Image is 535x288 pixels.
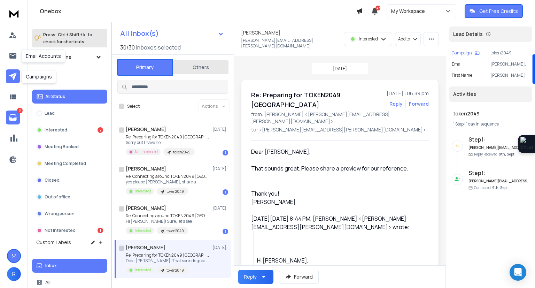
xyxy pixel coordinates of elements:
p: Lead [45,111,55,116]
div: [DATE][DATE] 8:44 PM, [PERSON_NAME] <[PERSON_NAME][EMAIL_ADDRESS][PERSON_NAME][DOMAIN_NAME]> wrote: [251,214,423,231]
button: Others [173,60,228,75]
p: to: <[PERSON_NAME][EMAIL_ADDRESS][PERSON_NAME][DOMAIN_NAME]> [251,126,429,133]
button: Not Interested1 [32,223,107,237]
h6: Step 1 : [468,135,529,144]
button: Reply [238,270,273,284]
div: Campaigns [21,70,56,83]
img: logo [7,7,21,20]
p: [DATE] [212,245,228,250]
div: Dear [PERSON_NAME], [251,147,423,156]
span: Ctrl + Shift + k [57,31,86,39]
p: token2049 [166,189,184,194]
span: 1 Step [453,121,464,127]
button: All Campaigns [32,50,107,64]
div: Hi [PERSON_NAME], [257,256,423,265]
label: Select [127,104,140,109]
div: 1 [223,189,228,195]
button: All Status [32,90,107,104]
p: Interested [135,228,151,233]
img: Extension Icon [520,137,533,151]
span: 9th, Sept [492,185,508,190]
p: [PERSON_NAME] [490,73,529,78]
p: Reply Received [474,152,514,157]
p: [DATE] [212,166,228,172]
p: [DATE] : 06:39 pm [387,90,429,97]
p: [DATE] [333,66,347,71]
button: All Inbox(s) [115,26,230,40]
p: token2049 [173,150,191,155]
div: Activities [449,86,532,102]
p: Contacted [474,185,508,190]
h1: [PERSON_NAME] [241,29,280,36]
p: token2049 [166,268,184,273]
button: Primary [117,59,173,76]
p: Sorry but I have no [126,140,209,145]
p: Not Interested [45,228,76,233]
button: Out of office [32,190,107,204]
h1: Re: Preparing for TOKEN2049 [GEOGRAPHIC_DATA] [251,90,382,109]
p: My Workspace [391,8,428,15]
h6: [PERSON_NAME][EMAIL_ADDRESS][PERSON_NAME][DOMAIN_NAME] [468,145,529,150]
p: Meeting Booked [45,144,79,150]
h3: Inboxes selected [136,43,181,52]
h1: [PERSON_NAME] [126,244,165,251]
h1: All Inbox(s) [120,30,159,37]
h1: [PERSON_NAME] [126,165,166,172]
p: token2049 [490,50,529,56]
div: 1 [223,150,228,156]
p: from: [PERSON_NAME] <[PERSON_NAME][EMAIL_ADDRESS][PERSON_NAME][DOMAIN_NAME]> [251,111,429,125]
h6: Step 1 : [468,169,529,177]
p: Interested [135,189,151,194]
h1: Onebox [40,7,356,15]
p: Interested [45,127,67,133]
p: Not Interested [135,149,158,154]
p: Dear [PERSON_NAME], That sounds great. [126,258,209,264]
p: Campaign [452,50,472,56]
p: Out of office [45,194,70,200]
button: Interested2 [32,123,107,137]
p: Re: Preparing for TOKEN2049 [GEOGRAPHIC_DATA] [126,134,209,140]
p: Re: Preparing for TOKEN2049 [GEOGRAPHIC_DATA] [126,252,209,258]
div: Thank you! [251,189,423,198]
button: Reply [389,100,403,107]
p: Email [452,61,463,67]
button: R [7,267,21,281]
p: Add to [398,36,410,42]
p: Wrong person [45,211,75,217]
button: Inbox [32,259,107,273]
p: Get Free Credits [479,8,518,15]
div: 1 [223,229,228,234]
span: 47 [375,6,380,10]
h3: Custom Labels [36,239,71,246]
span: 1 day in sequence [466,121,499,127]
button: Wrong person [32,207,107,221]
div: 2 [98,127,103,133]
div: Open Intercom Messenger [510,264,526,281]
button: Meeting Booked [32,140,107,154]
p: All Status [45,94,65,99]
div: | [453,121,528,127]
p: Inbox [45,263,57,268]
p: 3 [17,108,23,113]
button: Forward [279,270,319,284]
p: [PERSON_NAME][EMAIL_ADDRESS][PERSON_NAME][DOMAIN_NAME] [490,61,529,67]
h6: [PERSON_NAME][EMAIL_ADDRESS][PERSON_NAME][DOMAIN_NAME] [468,179,529,184]
button: Closed [32,173,107,187]
p: Re: Connecting around TOKEN2049 [GEOGRAPHIC_DATA] [126,213,209,219]
button: Meeting Completed [32,157,107,170]
p: Re: Connecting around TOKEN2049 [GEOGRAPHIC_DATA] [126,174,209,179]
p: Hi [PERSON_NAME]! Sure, let’s see [126,219,209,224]
p: Lead Details [453,31,483,38]
span: 30 / 30 [120,43,135,52]
p: [PERSON_NAME][EMAIL_ADDRESS][PERSON_NAME][DOMAIN_NAME] [241,38,338,49]
p: [DATE] [212,127,228,132]
p: Closed [45,177,60,183]
div: Forward [409,100,429,107]
button: Get Free Credits [465,4,523,18]
div: Reply [244,273,257,280]
div: That sounds great. Please share a preview for our reference. [251,164,423,173]
p: [DATE] [212,205,228,211]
